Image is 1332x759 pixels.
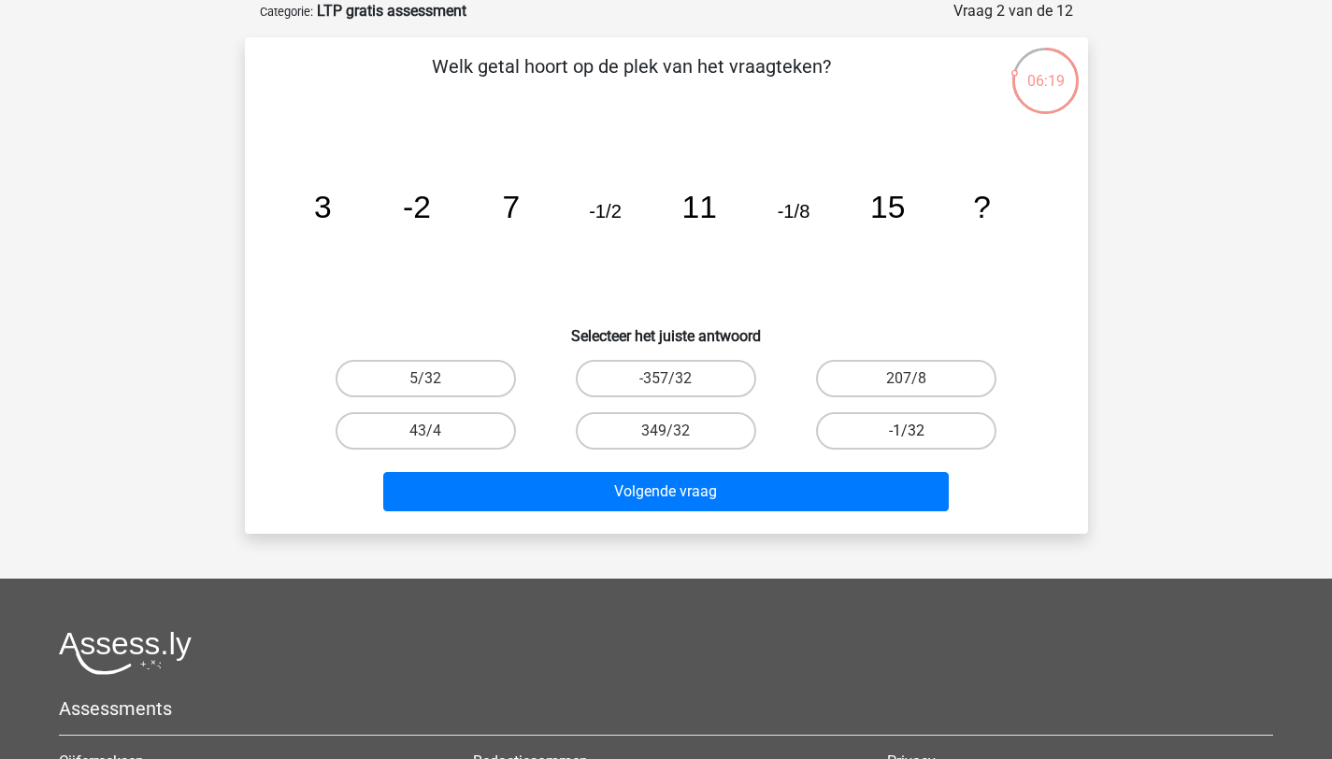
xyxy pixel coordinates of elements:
button: Volgende vraag [383,472,949,511]
strong: LTP gratis assessment [317,2,466,20]
label: 207/8 [816,360,996,397]
tspan: -2 [403,190,431,224]
label: -357/32 [576,360,756,397]
p: Welk getal hoort op de plek van het vraagteken? [275,52,988,108]
tspan: 3 [313,190,331,224]
h5: Assessments [59,697,1273,720]
label: -1/32 [816,412,996,450]
tspan: 11 [681,190,716,224]
tspan: -1/2 [589,201,622,222]
h6: Selecteer het juiste antwoord [275,312,1058,345]
tspan: -1/8 [777,201,809,222]
label: 43/4 [336,412,516,450]
div: 06:19 [1010,46,1081,93]
tspan: ? [973,190,991,224]
label: 349/32 [576,412,756,450]
small: Categorie: [260,5,313,19]
img: Assessly logo [59,631,192,675]
tspan: 15 [870,190,905,224]
label: 5/32 [336,360,516,397]
tspan: 7 [502,190,520,224]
